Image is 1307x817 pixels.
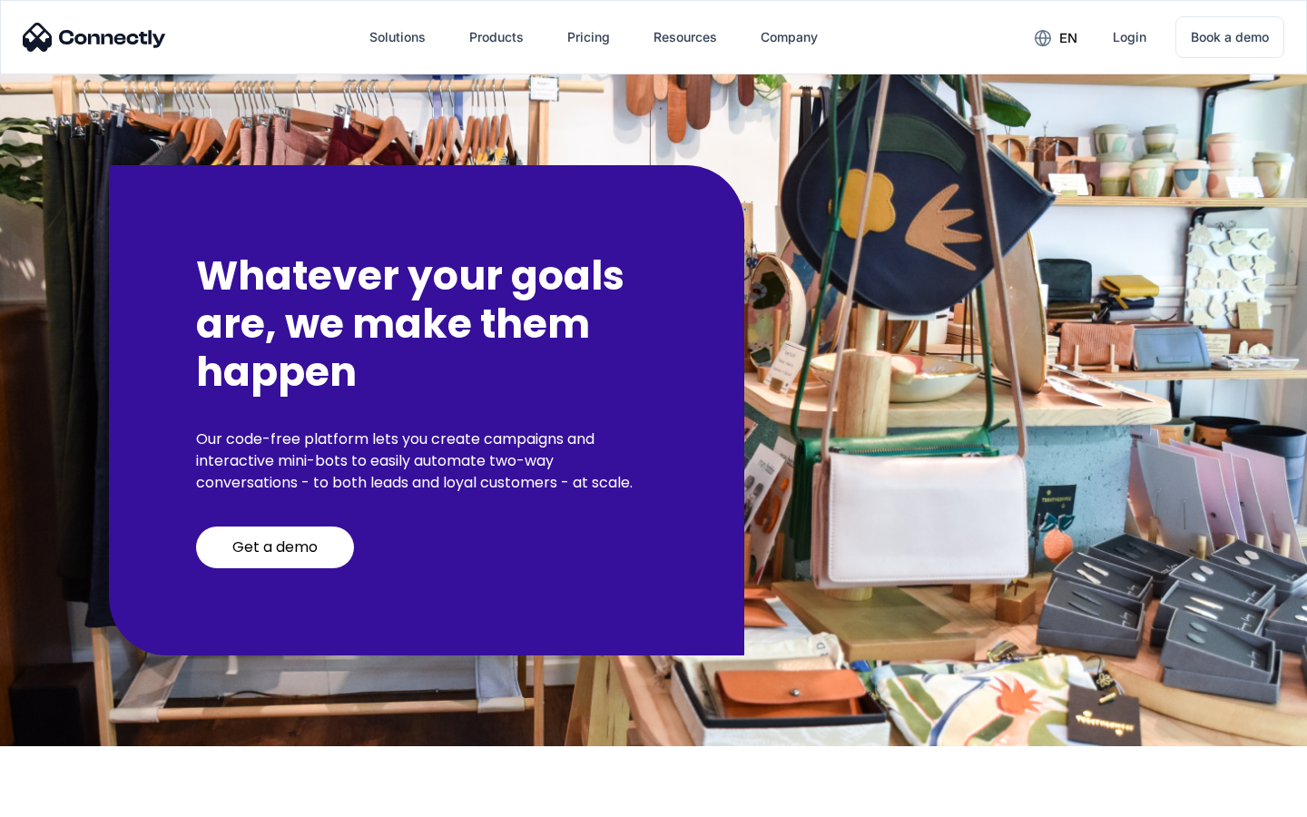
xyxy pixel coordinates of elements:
[567,25,610,50] div: Pricing
[469,25,524,50] div: Products
[196,428,657,494] p: Our code-free platform lets you create campaigns and interactive mini-bots to easily automate two...
[653,25,717,50] div: Resources
[1059,25,1077,51] div: en
[23,23,166,52] img: Connectly Logo
[369,25,426,50] div: Solutions
[232,538,318,556] div: Get a demo
[1175,16,1284,58] a: Book a demo
[761,25,818,50] div: Company
[1113,25,1146,50] div: Login
[553,15,624,59] a: Pricing
[196,527,354,568] a: Get a demo
[196,252,657,396] h2: Whatever your goals are, we make them happen
[1098,15,1161,59] a: Login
